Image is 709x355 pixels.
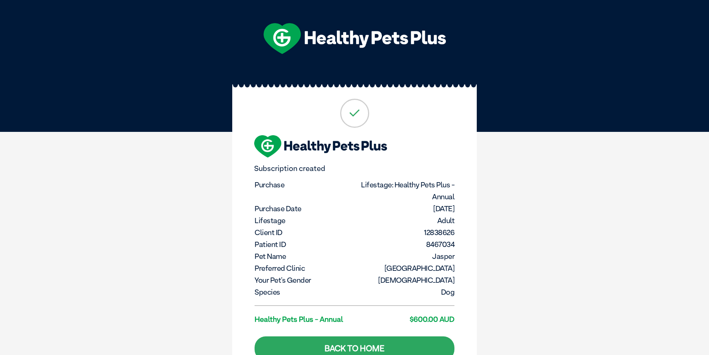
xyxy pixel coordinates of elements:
[254,164,455,173] p: Subscription created
[355,238,455,250] dd: 8467034
[255,179,354,191] dt: Purchase
[355,215,455,226] dd: Adult
[255,274,354,286] dt: Your pet's gender
[355,274,455,286] dd: [DEMOGRAPHIC_DATA]
[255,286,354,298] dt: Species
[355,179,455,203] dd: Lifestage: Healthy Pets Plus - Annual
[255,250,354,262] dt: Pet Name
[255,238,354,250] dt: Patient ID
[254,135,387,158] img: hpp-logo
[355,286,455,298] dd: Dog
[355,203,455,215] dd: [DATE]
[355,250,455,262] dd: Jasper
[255,262,354,274] dt: Preferred Clinic
[255,226,354,238] dt: Client ID
[255,203,354,215] dt: Purchase Date
[355,262,455,274] dd: [GEOGRAPHIC_DATA]
[264,23,446,54] img: hpp-logo-landscape-green-white.png
[355,313,455,325] dd: $600.00 AUD
[255,215,354,226] dt: Lifestage
[355,226,455,238] dd: 12838626
[255,313,354,325] dt: Healthy Pets Plus - Annual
